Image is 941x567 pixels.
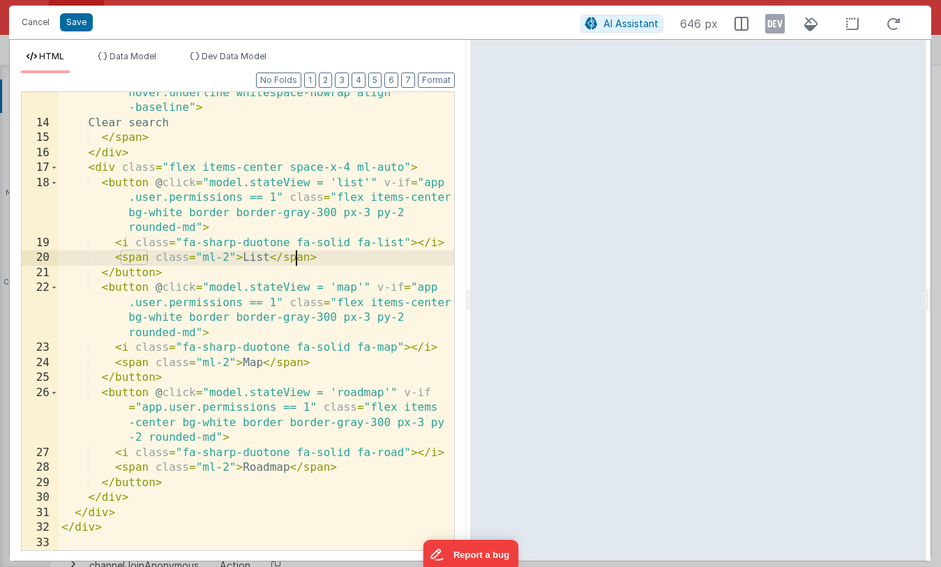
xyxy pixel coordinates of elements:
button: AI Assistant [580,15,663,33]
button: 6 [384,73,398,88]
div: 21 [22,266,59,281]
div: 23 [22,340,59,356]
div: 18 [22,176,59,236]
button: No Folds [256,73,301,88]
button: Format [418,73,455,88]
span: AI Assistant [603,17,658,29]
button: 5 [368,73,382,88]
span: 646 px [680,15,718,32]
span: Dev Data Model [202,51,266,61]
div: 25 [22,370,59,386]
button: Cancel [15,13,57,32]
button: 4 [352,73,366,88]
div: 20 [22,250,59,266]
span: HTML [39,51,64,61]
div: 24 [22,356,59,371]
div: 33 [22,536,59,551]
button: 2 [319,73,332,88]
div: 30 [22,490,59,506]
div: 19 [22,236,59,251]
div: 26 [22,386,59,446]
div: 17 [22,160,59,176]
div: 29 [22,476,59,491]
button: 7 [401,73,415,88]
div: 31 [22,506,59,521]
button: 1 [304,73,316,88]
div: 28 [22,460,59,476]
button: 3 [335,73,349,88]
span: Data Model [110,51,156,61]
div: 27 [22,446,59,461]
div: 22 [22,280,59,340]
div: 14 [22,116,59,131]
div: 16 [22,146,59,161]
button: Save [60,13,93,31]
div: 15 [22,130,59,146]
div: 32 [22,520,59,536]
